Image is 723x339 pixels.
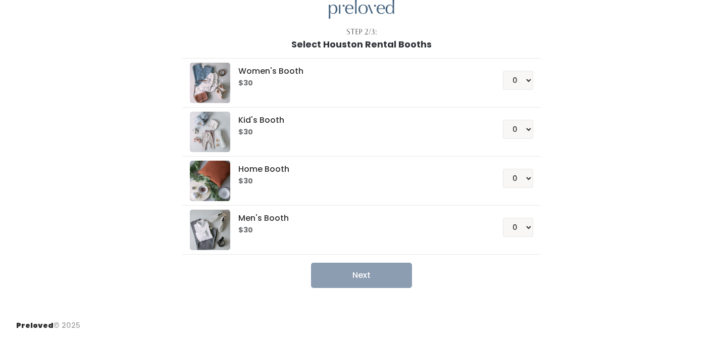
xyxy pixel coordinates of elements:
[238,226,478,234] h6: $30
[311,263,412,288] button: Next
[238,165,478,174] h5: Home Booth
[16,320,54,330] span: Preloved
[238,214,478,223] h5: Men's Booth
[346,27,377,37] div: Step 2/3:
[291,39,432,50] h1: Select Houston Rental Booths
[238,177,478,185] h6: $30
[190,161,230,201] img: preloved logo
[238,128,478,136] h6: $30
[238,79,478,87] h6: $30
[190,210,230,250] img: preloved logo
[190,63,230,103] img: preloved logo
[238,67,478,76] h5: Women's Booth
[190,112,230,152] img: preloved logo
[16,312,80,331] div: © 2025
[238,116,478,125] h5: Kid's Booth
